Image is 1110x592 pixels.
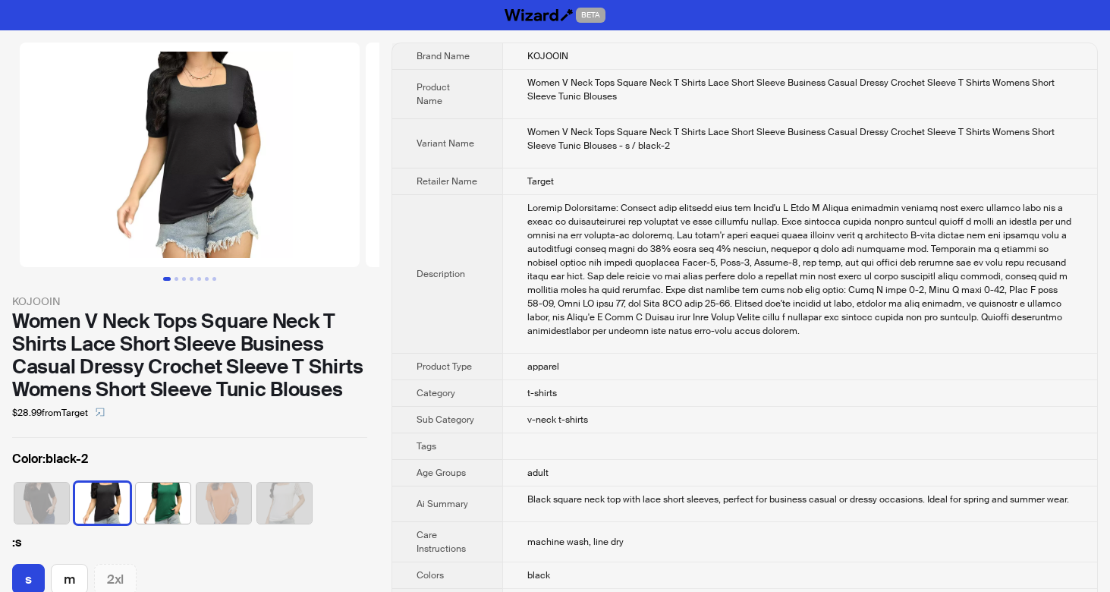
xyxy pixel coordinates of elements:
span: Color : [12,451,46,467]
div: KOJOOIN [12,293,367,310]
img: orange-1 [197,483,251,524]
span: select [96,408,105,417]
span: Care Instructions [417,529,466,555]
span: Variant Name [417,137,474,150]
span: KOJOOIN [527,50,568,62]
span: Tags [417,440,436,452]
label: unavailable [14,481,69,522]
label: available [75,481,130,522]
span: apparel [527,361,559,373]
span: Description [417,268,465,280]
span: Product Name [417,81,450,107]
span: Colors [417,569,444,581]
img: black-2 [75,483,130,524]
span: Retailer Name [417,175,477,187]
span: Category [417,387,455,399]
span: : [12,534,15,550]
button: Go to slide 4 [190,277,193,281]
span: Sub Category [417,414,474,426]
span: 2xl [107,571,124,587]
span: s [25,571,32,587]
div: Women V Neck Tops Square Neck T Shirts Lace Short Sleeve Business Casual Dressy Crochet Sleeve T ... [527,125,1074,153]
button: Go to slide 2 [175,277,178,281]
label: unavailable [257,481,312,522]
div: $28.99 from Target [12,401,367,425]
img: black-1 [14,483,69,524]
img: Women V Neck Tops Square Neck T Shirts Lace Short Sleeve Business Casual Dressy Crochet Sleeve T ... [20,43,360,267]
button: Go to slide 6 [205,277,209,281]
img: Women V Neck Tops Square Neck T Shirts Lace Short Sleeve Business Casual Dressy Crochet Sleeve T ... [366,43,706,267]
div: Women V Neck Tops Square Neck T Shirts Lace Short Sleeve Business Casual Dressy Crochet Sleeve T ... [527,76,1074,103]
img: white-2 [257,483,312,524]
span: BETA [576,8,605,23]
button: Go to slide 3 [182,277,186,281]
span: Target [527,175,554,187]
span: v-neck t-shirts [527,414,588,426]
span: t-shirts [527,387,557,399]
span: Brand Name [417,50,470,62]
span: black [527,569,550,581]
button: Go to slide 5 [197,277,201,281]
label: black-2 [12,450,367,468]
label: s [12,534,367,552]
label: available [136,481,190,522]
span: Ai Summary [417,498,468,510]
button: Go to slide 1 [163,277,171,281]
div: Women V Neck Tops Square Neck T Shirts Lace Short Sleeve Business Casual Dressy Crochet Sleeve T ... [12,310,367,401]
span: Product Type [417,361,472,373]
span: m [64,571,75,587]
span: machine wash, line dry [527,536,624,548]
label: unavailable [197,481,251,522]
div: Product Description: Elevate your wardrobe with our Women's V Neck T Shirts featuring stylish lac... [527,201,1074,338]
span: adult [527,467,549,479]
img: green-2 [136,483,190,524]
span: Age Groups [417,467,466,479]
button: Go to slide 7 [212,277,216,281]
div: Black square neck top with lace short sleeves, perfect for business casual or dressy occasions. I... [527,493,1074,506]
